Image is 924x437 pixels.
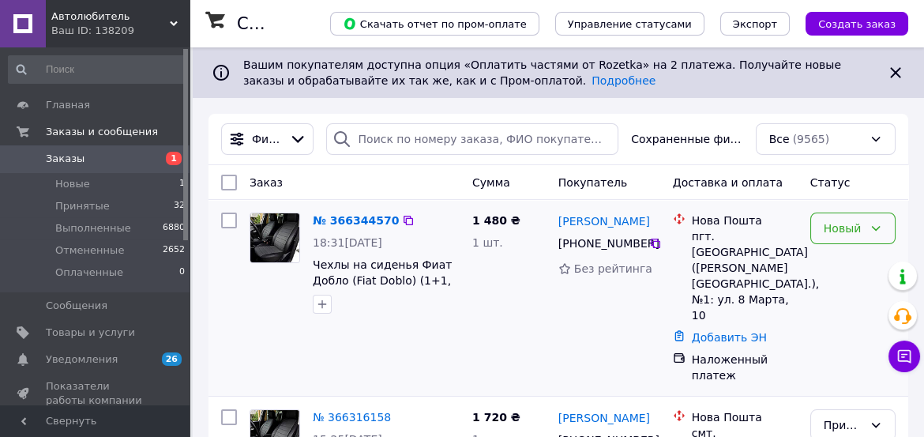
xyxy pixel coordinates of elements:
[769,131,790,147] span: Все
[472,176,510,189] span: Сумма
[250,176,283,189] span: Заказ
[555,232,649,254] div: [PHONE_NUMBER]
[692,213,798,228] div: Нова Пошта
[237,14,373,33] h1: Список заказов
[810,176,851,189] span: Статус
[824,416,863,434] div: Принят
[163,243,185,258] span: 2652
[692,228,798,323] div: пгт. [GEOGRAPHIC_DATA] ([PERSON_NAME][GEOGRAPHIC_DATA].), №1: ул. 8 Марта, 10
[174,199,185,213] span: 32
[558,176,628,189] span: Покупатель
[55,199,110,213] span: Принятые
[343,17,527,31] span: Скачать отчет по пром-оплате
[818,18,896,30] span: Создать заказ
[313,411,391,424] a: № 366316158
[313,236,382,249] span: 18:31[DATE]
[692,352,798,383] div: Наложенный платеж
[179,266,185,280] span: 0
[568,18,692,30] span: Управление статусами
[692,331,767,344] a: Добавить ЭН
[313,258,458,350] a: Чехлы на сиденья Фиат Добло (Fiat Doblo) (1+1, универсальные, кожзам, с отдельным подголовником) ...
[250,213,299,262] img: Фото товару
[574,262,652,275] span: Без рейтинга
[252,131,283,147] span: Фильтры
[793,133,830,145] span: (9565)
[790,17,908,29] a: Создать заказ
[46,152,85,166] span: Заказы
[326,123,619,155] input: Поиск по номеру заказа, ФИО покупателя, номеру телефона, Email, номеру накладной
[824,220,863,237] div: Новый
[472,214,520,227] span: 1 480 ₴
[330,12,539,36] button: Скачать отчет по пром-оплате
[46,98,90,112] span: Главная
[243,58,841,87] span: Вашим покупателям доступна опция «Оплатить частями от Rozetka» на 2 платежа. Получайте новые зака...
[558,213,650,229] a: [PERSON_NAME]
[692,409,798,425] div: Нова Пошта
[806,12,908,36] button: Создать заказ
[592,74,655,87] a: Подробнее
[555,12,704,36] button: Управление статусами
[558,410,650,426] a: [PERSON_NAME]
[720,12,790,36] button: Экспорт
[46,379,146,408] span: Показатели работы компании
[162,352,182,366] span: 26
[46,352,118,367] span: Уведомления
[46,125,158,139] span: Заказы и сообщения
[55,266,123,280] span: Оплаченные
[51,9,170,24] span: Автолюбитель
[472,411,520,424] span: 1 720 ₴
[8,55,186,84] input: Поиск
[888,341,920,372] button: Чат с покупателем
[46,326,135,340] span: Товары и услуги
[313,214,399,227] a: № 366344570
[673,176,783,189] span: Доставка и оплата
[55,177,90,191] span: Новые
[733,18,777,30] span: Экспорт
[472,236,503,249] span: 1 шт.
[163,221,185,235] span: 6880
[166,152,182,165] span: 1
[179,177,185,191] span: 1
[51,24,190,38] div: Ваш ID: 138209
[55,221,131,235] span: Выполненные
[250,213,300,263] a: Фото товару
[631,131,742,147] span: Сохраненные фильтры:
[46,299,107,313] span: Сообщения
[55,243,124,258] span: Отмененные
